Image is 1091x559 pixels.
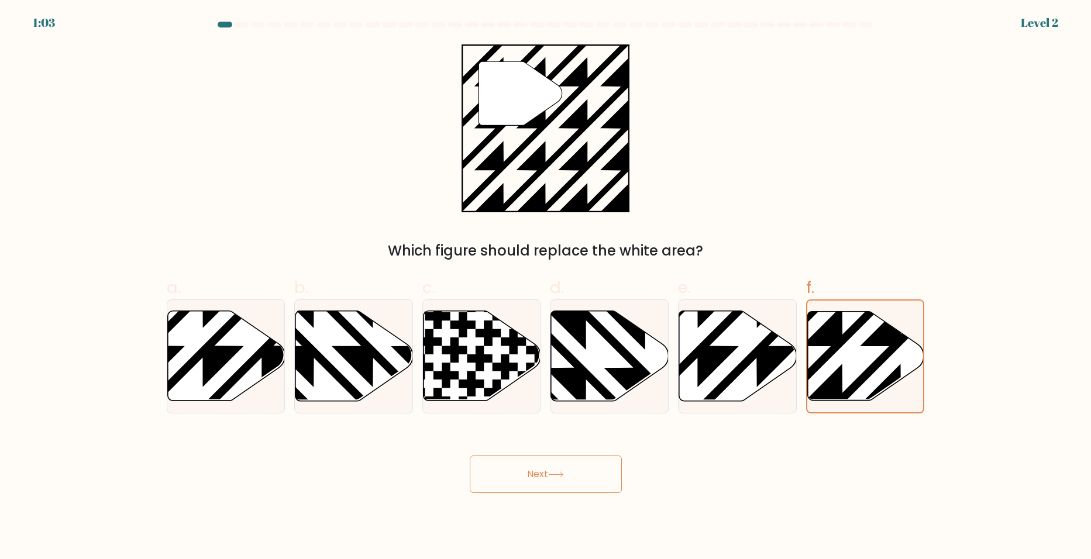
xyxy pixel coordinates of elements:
span: c. [422,276,435,299]
span: a. [167,276,181,299]
button: Next [470,456,622,493]
span: d. [550,276,564,299]
div: Which figure should replace the white area? [174,240,918,261]
div: 1:03 [33,14,55,32]
span: e. [678,276,691,299]
div: Level 2 [1021,14,1058,32]
g: " [479,61,562,125]
span: b. [294,276,308,299]
span: f. [806,276,814,299]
